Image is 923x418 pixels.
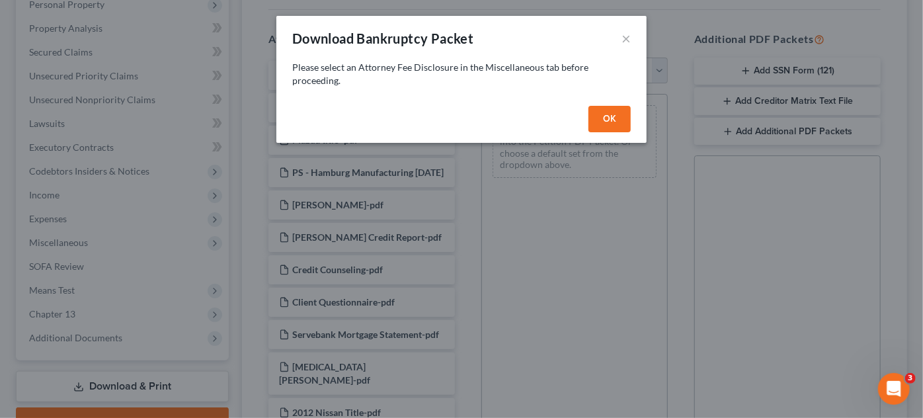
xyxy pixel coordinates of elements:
[292,61,631,87] p: Please select an Attorney Fee Disclosure in the Miscellaneous tab before proceeding.
[622,30,631,46] button: ×
[588,106,631,132] button: OK
[878,373,910,405] iframe: Intercom live chat
[292,29,473,48] div: Download Bankruptcy Packet
[905,373,916,384] span: 3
